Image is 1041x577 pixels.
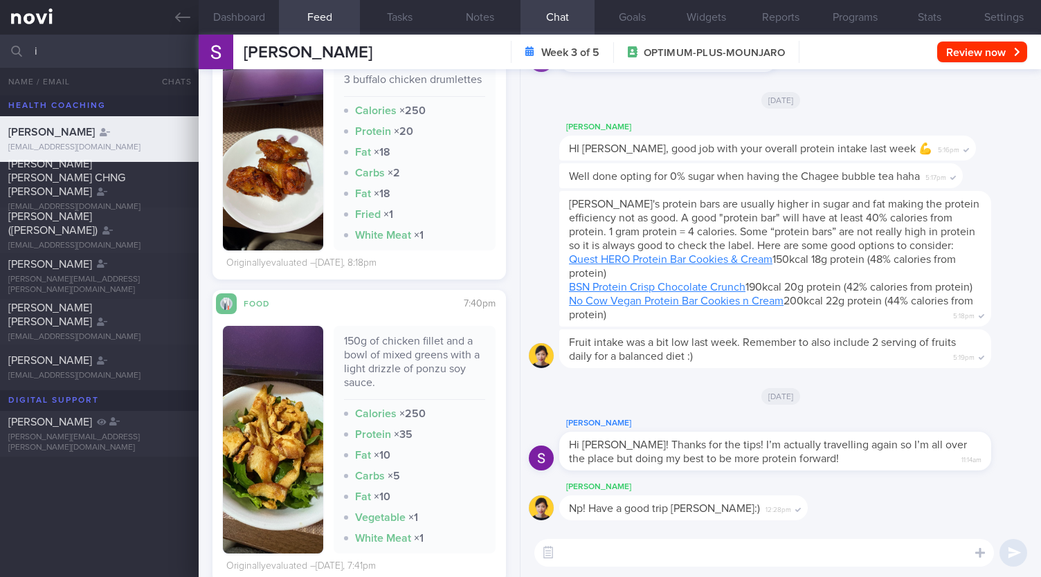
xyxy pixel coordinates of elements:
span: [PERSON_NAME] [8,416,92,428]
img: 3 buffalo chicken drumlettes [223,64,323,250]
button: Review now [937,42,1027,62]
div: [EMAIL_ADDRESS][DOMAIN_NAME] [8,202,190,212]
strong: Carbs [355,470,385,482]
strong: × 35 [394,429,413,440]
strong: × 18 [374,188,390,199]
div: [PERSON_NAME] [559,479,849,495]
a: Quest HERO Protein Bar Cookies & Cream [569,254,772,265]
span: 11:14am [961,452,981,465]
span: [PERSON_NAME] [PERSON_NAME] [8,302,92,327]
span: [PERSON_NAME] [244,44,372,61]
span: Hi [PERSON_NAME]! Thanks for the tips! I’m actually travelling again so I’m all over the place bu... [569,439,967,464]
strong: Fried [355,209,381,220]
strong: × 250 [399,408,426,419]
strong: Vegetable [355,512,406,523]
strong: Calories [355,105,397,116]
div: Originally evaluated – [DATE], 8:18pm [226,257,377,270]
span: Fruit intake was a bit low last week. Remember to also include 2 serving of fruits daily for a ba... [569,337,956,362]
a: BSN Protein Crisp Chocolate Crunch [569,282,745,293]
span: [PERSON_NAME]'s protein bars are usually higher in sugar and fat making the protein efficiency no... [569,199,979,251]
img: 150g of chicken fillet and a bowl of mixed greens with a light drizzle of ponzu soy sauce. [223,326,323,553]
strong: Fat [355,188,371,199]
span: Np! Have a good trip [PERSON_NAME]:) [569,503,760,514]
strong: × 10 [374,491,390,502]
div: [PERSON_NAME][EMAIL_ADDRESS][PERSON_NAME][DOMAIN_NAME] [8,432,190,453]
strong: Fat [355,147,371,158]
span: [DATE] [761,388,801,405]
strong: × 1 [414,230,424,241]
div: [PERSON_NAME] [559,119,1017,136]
span: 5:19pm [953,349,975,363]
strong: Protein [355,429,391,440]
span: 5:16pm [938,142,959,155]
span: [PERSON_NAME] [PERSON_NAME] CHNG [PERSON_NAME] [8,158,125,197]
span: [PERSON_NAME] [8,127,95,138]
div: [PERSON_NAME][EMAIL_ADDRESS][PERSON_NAME][DOMAIN_NAME] [8,275,190,295]
span: 5:17pm [925,170,946,183]
strong: × 18 [374,147,390,158]
strong: Carbs [355,167,385,178]
strong: White Meat [355,533,411,544]
div: [EMAIL_ADDRESS][DOMAIN_NAME] [8,371,190,381]
div: Food [237,297,292,309]
span: Well done opting for 0% sugar when having the Chagee bubble tea haha [569,171,920,182]
span: OPTIMUM-PLUS-MOUNJARO [644,46,785,60]
strong: Week 3 of 5 [541,46,599,59]
strong: White Meat [355,230,411,241]
strong: × 5 [388,470,400,482]
span: 12:28pm [766,502,791,515]
a: No Cow Vegan Protein Bar Cookies n Cream [569,295,784,306]
button: Chats [143,68,199,95]
strong: × 1 [414,533,424,544]
span: 5:18pm [953,308,975,321]
span: [PERSON_NAME] [8,355,92,366]
div: [EMAIL_ADDRESS][DOMAIN_NAME] [8,332,190,342]
strong: × 1 [408,512,418,523]
strong: × 1 [383,209,393,220]
span: 190kcal 20g protein (42% calories from protein) [569,282,972,293]
div: [EMAIL_ADDRESS][DOMAIN_NAME] [8,241,190,251]
div: Originally evaluated – [DATE], 7:41pm [226,560,376,573]
strong: × 250 [399,105,426,116]
strong: × 20 [394,126,413,137]
span: [PERSON_NAME] ([PERSON_NAME]) [8,211,98,236]
div: 3 buffalo chicken drumlettes [344,73,485,97]
span: [DATE] [761,92,801,109]
div: [PERSON_NAME] [559,415,1033,432]
strong: × 10 [374,450,390,461]
strong: Fat [355,491,371,502]
strong: × 2 [388,167,400,178]
strong: Calories [355,408,397,419]
span: 200kcal 22g protein (44% calories from protein) [569,295,973,320]
span: HI [PERSON_NAME], good job with your overall protein intake last week 💪 [569,143,932,154]
span: 150kcal 18g protein (48% calories from protein) [569,254,956,279]
strong: Fat [355,450,371,461]
span: 7:40pm [464,299,496,309]
span: [PERSON_NAME] [8,259,92,270]
div: 150g of chicken fillet and a bowl of mixed greens with a light drizzle of ponzu soy sauce. [344,334,485,400]
strong: Protein [355,126,391,137]
div: [EMAIL_ADDRESS][DOMAIN_NAME] [8,143,190,153]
